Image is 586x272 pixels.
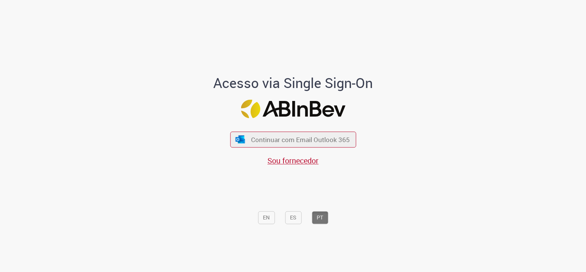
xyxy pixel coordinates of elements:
[285,211,301,224] button: ES
[241,100,345,118] img: Logo ABInBev
[258,211,275,224] button: EN
[230,132,356,147] button: ícone Azure/Microsoft 360 Continuar com Email Outlook 365
[251,135,350,144] span: Continuar com Email Outlook 365
[235,135,246,143] img: ícone Azure/Microsoft 360
[187,75,399,91] h1: Acesso via Single Sign-On
[267,155,319,166] a: Sou fornecedor
[312,211,328,224] button: PT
